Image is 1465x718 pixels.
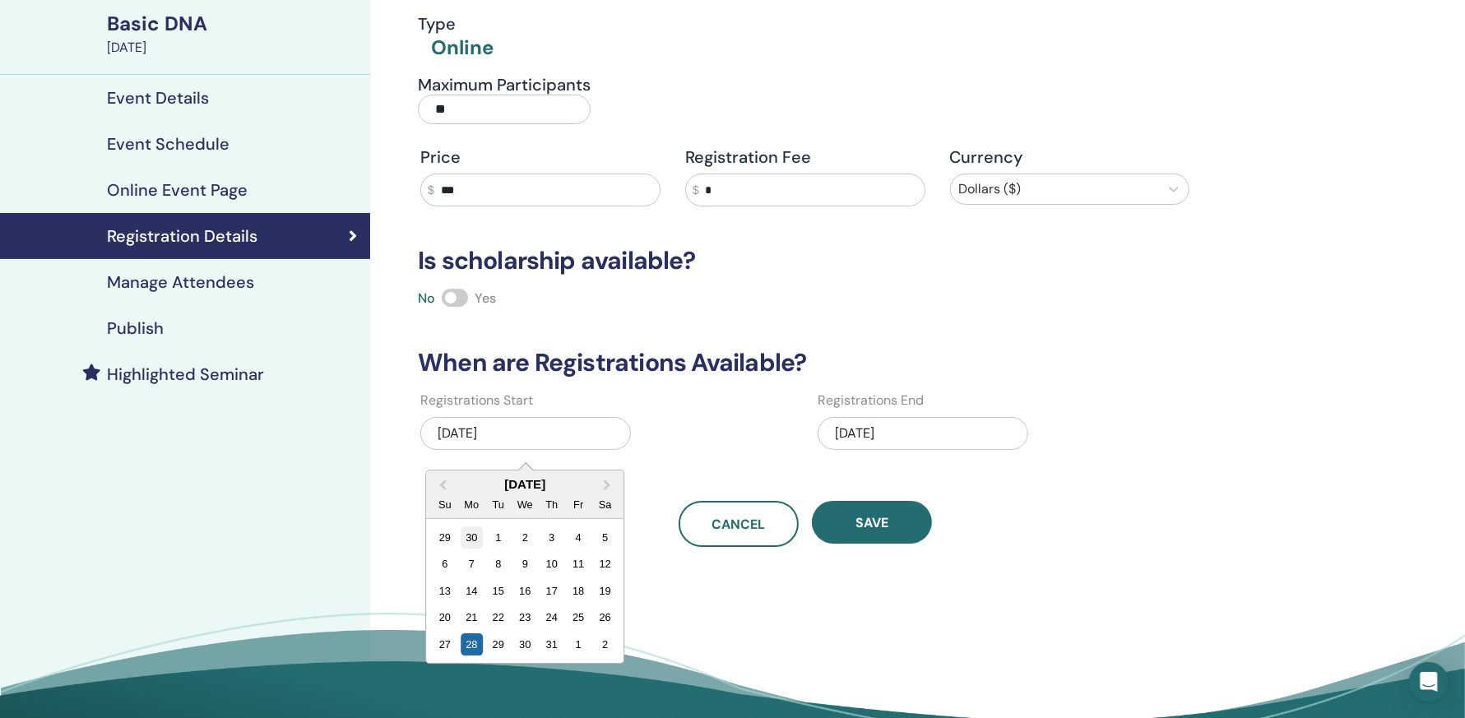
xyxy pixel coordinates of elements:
[712,516,765,533] span: Cancel
[540,606,563,628] div: Choose Thursday, October 24th, 2024
[568,580,590,602] div: Choose Friday, October 18th, 2024
[514,526,536,549] div: Choose Wednesday, October 2nd, 2024
[433,493,456,516] div: Su
[487,553,509,575] div: Choose Tuesday, October 8th, 2024
[107,364,264,384] h4: Highlighted Seminar
[487,493,509,516] div: Tu
[514,606,536,628] div: Choose Wednesday, October 23rd, 2024
[596,472,622,498] button: Next Month
[514,580,536,602] div: Choose Wednesday, October 16th, 2024
[433,633,456,655] div: Choose Sunday, October 27th, 2024
[408,348,1202,378] h3: When are Registrations Available?
[594,606,616,628] div: Choose Saturday, October 26th, 2024
[487,633,509,655] div: Choose Tuesday, October 29th, 2024
[540,493,563,516] div: Th
[418,14,494,34] h4: Type
[950,147,1190,167] h4: Currency
[475,290,496,307] span: Yes
[433,606,456,628] div: Choose Sunday, October 20th, 2024
[514,633,536,655] div: Choose Wednesday, October 30th, 2024
[418,95,591,124] input: Maximum Participants
[420,391,533,410] label: Registrations Start
[487,580,509,602] div: Choose Tuesday, October 15th, 2024
[514,553,536,575] div: Choose Wednesday, October 9th, 2024
[568,493,590,516] div: Fr
[594,526,616,549] div: Choose Saturday, October 5th, 2024
[461,606,483,628] div: Choose Monday, October 21st, 2024
[594,493,616,516] div: Sa
[818,417,1028,450] div: [DATE]
[408,246,1202,276] h3: Is scholarship available?
[107,38,360,58] div: [DATE]
[568,606,590,628] div: Choose Friday, October 25th, 2024
[428,182,434,199] span: $
[487,526,509,549] div: Choose Tuesday, October 1st, 2024
[461,526,483,549] div: Choose Monday, September 30th, 2024
[420,417,631,450] div: [DATE]
[568,526,590,549] div: Choose Friday, October 4th, 2024
[487,606,509,628] div: Choose Tuesday, October 22nd, 2024
[433,553,456,575] div: Choose Sunday, October 6th, 2024
[420,147,661,167] h4: Price
[432,524,619,657] div: Month October, 2024
[418,75,591,95] h4: Maximum Participants
[540,580,563,602] div: Choose Thursday, October 17th, 2024
[461,580,483,602] div: Choose Monday, October 14th, 2024
[818,391,924,410] label: Registrations End
[594,633,616,655] div: Choose Saturday, November 2nd, 2024
[107,10,360,38] div: Basic DNA
[433,526,456,549] div: Choose Sunday, September 29th, 2024
[107,318,164,338] h4: Publish
[514,493,536,516] div: We
[540,526,563,549] div: Choose Thursday, October 3rd, 2024
[594,580,616,602] div: Choose Saturday, October 19th, 2024
[107,272,254,292] h4: Manage Attendees
[461,493,483,516] div: Mo
[812,501,932,544] button: Save
[1409,662,1449,702] div: Open Intercom Messenger
[431,34,494,62] div: Online
[107,134,229,154] h4: Event Schedule
[540,553,563,575] div: Choose Thursday, October 10th, 2024
[461,633,483,655] div: Choose Monday, October 28th, 2024
[425,470,624,664] div: Choose Date
[540,633,563,655] div: Choose Thursday, October 31st, 2024
[433,580,456,602] div: Choose Sunday, October 13th, 2024
[97,10,370,58] a: Basic DNA[DATE]
[107,180,248,200] h4: Online Event Page
[693,182,699,199] span: $
[855,514,888,531] span: Save
[107,88,209,108] h4: Event Details
[685,147,925,167] h4: Registration Fee
[428,472,454,498] button: Previous Month
[461,553,483,575] div: Choose Monday, October 7th, 2024
[426,477,624,491] div: [DATE]
[418,290,435,307] span: No
[568,633,590,655] div: Choose Friday, November 1st, 2024
[679,501,799,547] a: Cancel
[568,553,590,575] div: Choose Friday, October 11th, 2024
[107,226,257,246] h4: Registration Details
[594,553,616,575] div: Choose Saturday, October 12th, 2024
